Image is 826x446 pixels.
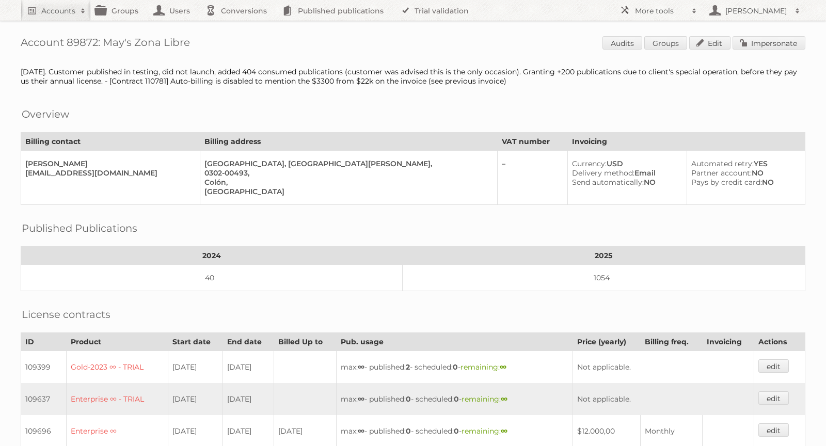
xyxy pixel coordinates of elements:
[337,383,573,415] td: max: - published: - scheduled: -
[501,426,507,436] strong: ∞
[758,359,789,373] a: edit
[572,159,607,168] span: Currency:
[498,133,568,151] th: VAT number
[204,159,489,168] div: [GEOGRAPHIC_DATA], [GEOGRAPHIC_DATA][PERSON_NAME],
[223,351,274,384] td: [DATE]
[402,247,805,265] th: 2025
[758,391,789,405] a: edit
[204,187,489,196] div: [GEOGRAPHIC_DATA]
[21,351,67,384] td: 109399
[168,383,223,415] td: [DATE]
[572,168,678,178] div: Email
[691,168,797,178] div: NO
[21,333,67,351] th: ID
[337,351,573,384] td: max: - published: - scheduled: -
[22,307,110,322] h2: License contracts
[67,383,168,415] td: Enterprise ∞ - TRIAL
[754,333,805,351] th: Actions
[406,426,411,436] strong: 0
[21,383,67,415] td: 109637
[21,36,805,52] h1: Account 89872: May's Zona Libre
[573,333,641,351] th: Price (yearly)
[572,168,634,178] span: Delivery method:
[453,362,458,372] strong: 0
[641,333,703,351] th: Billing freq.
[168,351,223,384] td: [DATE]
[635,6,687,16] h2: More tools
[22,106,69,122] h2: Overview
[200,133,498,151] th: Billing address
[500,362,506,372] strong: ∞
[568,133,805,151] th: Invoicing
[758,423,789,437] a: edit
[572,178,678,187] div: NO
[501,394,507,404] strong: ∞
[703,333,754,351] th: Invoicing
[223,333,274,351] th: End date
[168,333,223,351] th: Start date
[21,133,200,151] th: Billing contact
[21,67,805,86] div: [DATE]. Customer published in testing, did not launch, added 404 consumed publications (customer ...
[691,178,797,187] div: NO
[204,178,489,187] div: Colón,
[21,265,403,291] td: 40
[462,426,507,436] span: remaining:
[691,168,752,178] span: Partner account:
[25,159,192,168] div: [PERSON_NAME]
[204,168,489,178] div: 0302-00493,
[723,6,790,16] h2: [PERSON_NAME]
[602,36,642,50] a: Audits
[22,220,137,236] h2: Published Publications
[274,333,337,351] th: Billed Up to
[691,178,762,187] span: Pays by credit card:
[573,351,754,384] td: Not applicable.
[454,426,459,436] strong: 0
[733,36,805,50] a: Impersonate
[358,362,364,372] strong: ∞
[358,426,364,436] strong: ∞
[572,178,644,187] span: Send automatically:
[25,168,192,178] div: [EMAIL_ADDRESS][DOMAIN_NAME]
[223,383,274,415] td: [DATE]
[21,247,403,265] th: 2024
[402,265,805,291] td: 1054
[644,36,687,50] a: Groups
[572,159,678,168] div: USD
[691,159,797,168] div: YES
[691,159,754,168] span: Automated retry:
[358,394,364,404] strong: ∞
[573,383,754,415] td: Not applicable.
[460,362,506,372] span: remaining:
[67,333,168,351] th: Product
[41,6,75,16] h2: Accounts
[498,151,568,205] td: –
[67,351,168,384] td: Gold-2023 ∞ - TRIAL
[462,394,507,404] span: remaining:
[337,333,573,351] th: Pub. usage
[406,394,411,404] strong: 0
[406,362,410,372] strong: 2
[454,394,459,404] strong: 0
[689,36,730,50] a: Edit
